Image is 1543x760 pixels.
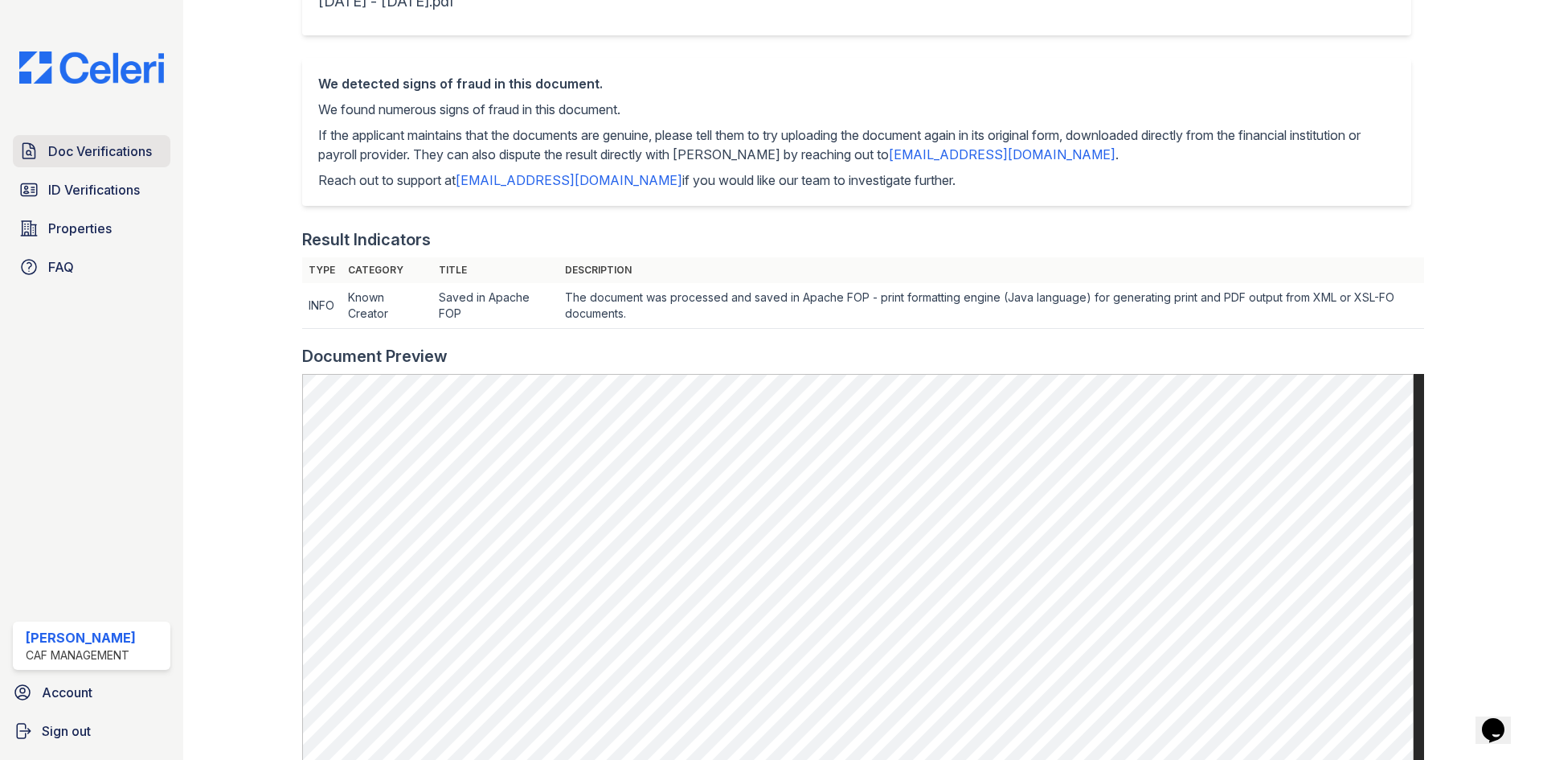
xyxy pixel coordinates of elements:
span: Account [42,683,92,702]
span: Doc Verifications [48,142,152,161]
div: [PERSON_NAME] [26,628,136,647]
th: Description [559,257,1424,283]
p: If the applicant maintains that the documents are genuine, please tell them to try uploading the ... [318,125,1395,164]
span: Properties [48,219,112,238]
td: INFO [302,283,342,329]
a: [EMAIL_ADDRESS][DOMAIN_NAME] [456,172,682,188]
span: Sign out [42,721,91,741]
a: ID Verifications [13,174,170,206]
th: Type [302,257,342,283]
th: Category [342,257,433,283]
th: Title [432,257,558,283]
td: The document was processed and saved in Apache FOP - print formatting engine (Java language) for ... [559,283,1424,329]
a: Account [6,676,177,709]
div: Result Indicators [302,228,431,251]
span: FAQ [48,257,74,277]
a: FAQ [13,251,170,283]
a: Properties [13,212,170,244]
img: CE_Logo_Blue-a8612792a0a2168367f1c8372b55b34899dd931a85d93a1a3d3e32e68fde9ad4.png [6,51,177,84]
a: Doc Verifications [13,135,170,167]
div: Document Preview [302,345,448,368]
span: ID Verifications [48,180,140,199]
a: [EMAIL_ADDRESS][DOMAIN_NAME] [889,146,1115,162]
p: Reach out to support at if you would like our team to investigate further. [318,170,1395,190]
iframe: chat widget [1475,696,1527,744]
div: CAF Management [26,647,136,663]
a: Sign out [6,715,177,747]
td: Known Creator [342,283,433,329]
td: Saved in Apache FOP [432,283,558,329]
span: . [1115,146,1119,162]
p: We found numerous signs of fraud in this document. [318,100,1395,119]
div: We detected signs of fraud in this document. [318,74,1395,93]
